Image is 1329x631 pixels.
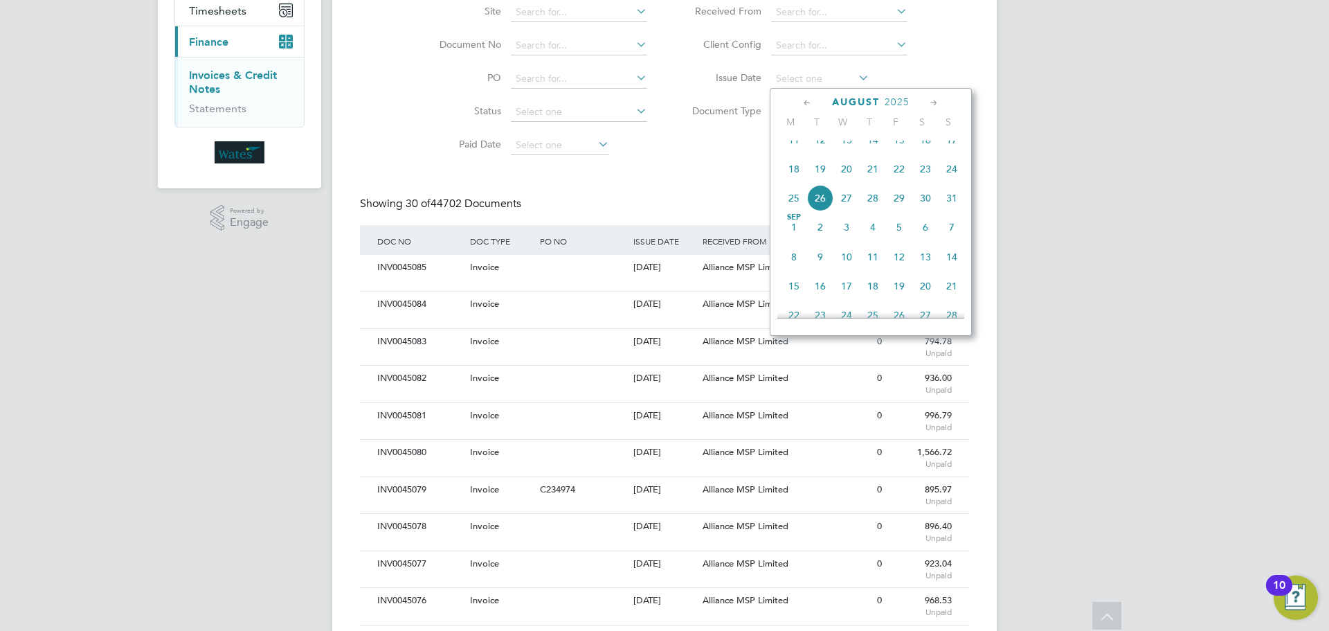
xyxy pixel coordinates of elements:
span: 13 [833,127,860,153]
div: Finance [175,57,304,127]
span: 0 [877,594,882,606]
label: PO [422,71,501,84]
input: Search for... [511,69,647,89]
span: 0 [877,520,882,532]
span: 28 [939,302,965,328]
span: 23 [912,156,939,182]
span: Unpaid [889,533,952,544]
div: INV0045085 [374,255,467,281]
span: 28 [860,185,886,211]
div: [DATE] [630,366,700,391]
input: Search for... [511,3,647,22]
div: INV0045080 [374,440,467,465]
span: 20 [912,273,939,299]
span: 25 [860,302,886,328]
span: Unpaid [889,459,952,470]
span: Unpaid [889,348,952,359]
span: Alliance MSP Limited [703,520,788,532]
span: August [832,96,880,108]
div: INV0045076 [374,588,467,614]
input: Select one [511,103,647,122]
span: Invoice [470,483,499,495]
span: 2 [807,214,833,240]
span: 2025 [885,96,910,108]
div: RECEIVED FROM [699,225,815,257]
span: 6 [912,214,939,240]
span: 15 [781,273,807,299]
div: 895.97 [885,477,955,513]
span: Invoice [470,261,499,273]
div: INV0045077 [374,551,467,577]
input: Search for... [771,36,907,55]
span: 26 [807,185,833,211]
span: Alliance MSP Limited [703,483,788,495]
div: ISSUE DATE [630,225,700,257]
span: 0 [877,446,882,458]
span: 19 [807,156,833,182]
label: Received From [682,5,761,17]
span: 12 [886,244,912,270]
div: [DATE] [630,292,700,317]
span: 9 [807,244,833,270]
span: 15 [886,127,912,153]
span: Invoice [470,520,499,532]
span: 30 [912,185,939,211]
div: [DATE] [630,329,700,355]
div: [DATE] [630,440,700,465]
span: T [856,116,883,128]
label: Client Config [682,38,761,51]
span: Invoice [470,409,499,421]
span: 29 [886,185,912,211]
span: 44702 Documents [406,197,521,211]
div: [DATE] [630,551,700,577]
span: C234974 [540,483,575,495]
div: [DATE] [630,514,700,540]
span: 17 [939,127,965,153]
div: 923.04 [885,551,955,587]
span: 23 [807,302,833,328]
span: 10 [833,244,860,270]
span: W [830,116,856,128]
span: Invoice [470,594,499,606]
span: 13 [912,244,939,270]
div: 968.53 [885,588,955,624]
span: 30 of [406,197,431,211]
div: [DATE] [630,255,700,281]
span: Alliance MSP Limited [703,446,788,458]
span: 21 [939,273,965,299]
span: Unpaid [889,570,952,581]
span: 7 [939,214,965,240]
span: 31 [939,185,965,211]
div: DOC TYPE [467,225,536,257]
label: Document Type [682,105,761,117]
span: 21 [860,156,886,182]
button: Finance [175,26,304,57]
span: Finance [189,35,228,48]
span: Invoice [470,372,499,384]
span: T [804,116,830,128]
div: INV0045084 [374,292,467,317]
span: Alliance MSP Limited [703,298,788,310]
span: 11 [860,244,886,270]
div: 1,566.72 [885,440,955,476]
span: Invoice [470,446,499,458]
div: INV0045081 [374,403,467,429]
span: Alliance MSP Limited [703,261,788,273]
div: INV0045079 [374,477,467,503]
span: 0 [877,558,882,569]
div: 10 [1273,585,1285,603]
span: S [909,116,935,128]
span: Sep [781,214,807,221]
div: 996.79 [885,403,955,439]
img: wates-logo-retina.png [215,141,264,163]
label: Status [422,105,501,117]
span: 4 [860,214,886,240]
span: 12 [807,127,833,153]
span: 17 [833,273,860,299]
div: INV0045082 [374,366,467,391]
input: Select one [771,69,869,89]
span: 8 [781,244,807,270]
a: Statements [189,102,246,115]
span: 27 [912,302,939,328]
span: 0 [877,483,882,495]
